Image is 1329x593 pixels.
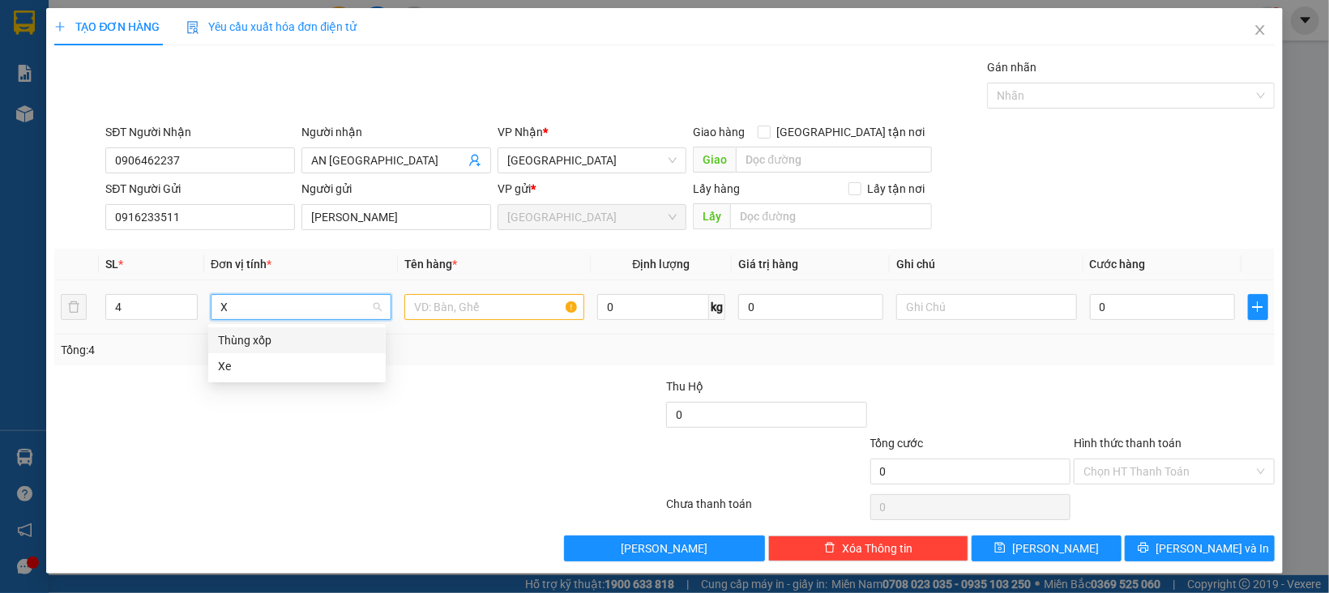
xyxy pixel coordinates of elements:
[211,258,271,271] span: Đơn vị tính
[507,205,677,229] span: Đà Lạt
[972,535,1122,561] button: save[PERSON_NAME]
[1090,258,1146,271] span: Cước hàng
[54,21,66,32] span: plus
[404,258,457,271] span: Tên hàng
[1125,535,1275,561] button: printer[PERSON_NAME] và In
[218,331,376,349] div: Thùng xốp
[61,294,87,320] button: delete
[896,294,1077,320] input: Ghi Chú
[736,147,931,173] input: Dọc đường
[208,327,386,353] div: Thùng xốp
[1249,301,1267,314] span: plus
[105,258,118,271] span: SL
[842,540,912,557] span: Xóa Thông tin
[301,180,491,198] div: Người gửi
[1237,8,1283,53] button: Close
[218,357,376,375] div: Xe
[693,203,730,229] span: Lấy
[301,123,491,141] div: Người nhận
[507,148,677,173] span: Đà Nẵng
[622,540,708,557] span: [PERSON_NAME]
[994,542,1006,555] span: save
[1156,540,1269,557] span: [PERSON_NAME] và In
[987,61,1036,74] label: Gán nhãn
[126,89,212,102] b: [PERSON_NAME]
[564,535,765,561] button: [PERSON_NAME]
[8,69,112,122] li: VP [GEOGRAPHIC_DATA]
[498,126,543,139] span: VP Nhận
[1138,542,1149,555] span: printer
[738,294,883,320] input: 0
[498,180,687,198] div: VP gửi
[404,294,585,320] input: VD: Bàn, Ghế
[1254,23,1267,36] span: close
[890,249,1083,280] th: Ghi chú
[709,294,725,320] span: kg
[730,203,931,229] input: Dọc đường
[112,69,216,87] li: VP [PERSON_NAME]
[61,341,513,359] div: Tổng: 4
[468,154,481,167] span: user-add
[1012,540,1099,557] span: [PERSON_NAME]
[186,20,357,33] span: Yêu cầu xuất hóa đơn điện tử
[666,380,703,393] span: Thu Hộ
[771,123,932,141] span: [GEOGRAPHIC_DATA] tận nơi
[112,90,123,101] span: environment
[664,495,869,523] div: Chưa thanh toán
[693,147,736,173] span: Giao
[186,21,199,34] img: icon
[1074,437,1182,450] label: Hình thức thanh toán
[693,182,740,195] span: Lấy hàng
[54,20,160,33] span: TẠO ĐƠN HÀNG
[105,123,295,141] div: SĐT Người Nhận
[105,180,295,198] div: SĐT Người Gửi
[824,542,835,555] span: delete
[633,258,690,271] span: Định lượng
[1248,294,1268,320] button: plus
[768,535,969,561] button: deleteXóa Thông tin
[870,437,924,450] span: Tổng cước
[208,353,386,379] div: Xe
[861,180,932,198] span: Lấy tận nơi
[8,8,235,39] li: Thanh Thuỷ
[738,258,798,271] span: Giá trị hàng
[693,126,745,139] span: Giao hàng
